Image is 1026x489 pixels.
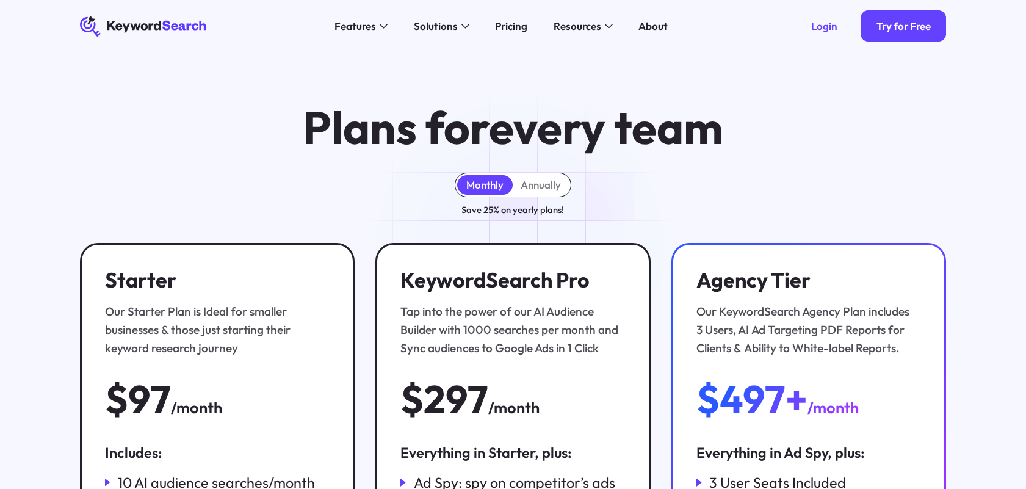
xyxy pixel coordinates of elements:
[414,18,458,34] div: Solutions
[696,268,914,292] h3: Agency Tier
[489,99,723,156] span: every team
[105,379,171,420] div: $97
[488,396,540,420] div: /month
[495,18,527,34] div: Pricing
[466,178,504,191] div: Monthly
[400,303,618,357] div: Tap into the power of our AI Audience Builder with 1000 searches per month and Sync audiences to ...
[461,203,564,217] div: Save 25% on yearly plans!
[861,10,946,42] a: Try for Free
[105,303,323,357] div: Our Starter Plan is Ideal for smaller businesses & those just starting their keyword research jou...
[876,20,931,32] div: Try for Free
[631,16,676,37] a: About
[334,18,376,34] div: Features
[807,396,859,420] div: /month
[696,443,921,463] div: Everything in Ad Spy, plus:
[521,178,561,191] div: Annually
[303,104,723,152] h1: Plans for
[400,268,618,292] h3: KeywordSearch Pro
[811,20,837,32] div: Login
[554,18,601,34] div: Resources
[171,396,222,420] div: /month
[488,16,536,37] a: Pricing
[105,268,323,292] h3: Starter
[105,443,330,463] div: Includes:
[638,18,668,34] div: About
[696,379,807,420] div: $497+
[400,443,625,463] div: Everything in Starter, plus:
[696,303,914,357] div: Our KeywordSearch Agency Plan includes 3 Users, AI Ad Targeting PDF Reports for Clients & Ability...
[400,379,488,420] div: $297
[796,10,853,42] a: Login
